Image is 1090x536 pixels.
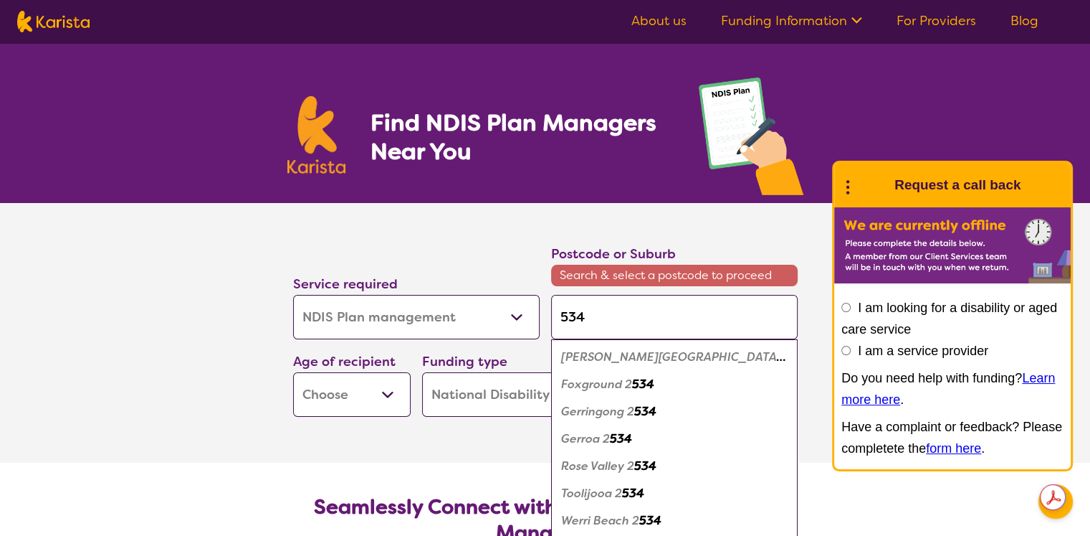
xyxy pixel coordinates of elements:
[841,367,1063,410] p: Do you need help with funding? .
[841,301,1057,337] label: I am looking for a disability or aged care service
[558,425,790,453] div: Gerroa 2534
[561,459,634,474] em: Rose Valley 2
[558,507,790,535] div: Werri Beach 2534
[551,245,676,263] label: Postcode or Suburb
[293,276,398,293] label: Service required
[622,486,644,501] em: 534
[894,174,1020,196] h1: Request a call back
[634,459,656,474] em: 534
[721,12,862,29] a: Funding Information
[558,344,790,371] div: Broughton Village 2534
[558,453,790,480] div: Rose Valley 2534
[897,12,976,29] a: For Providers
[561,404,634,419] em: Gerringong 2
[699,77,803,203] img: plan-management
[834,207,1071,283] img: Karista offline chat form to request call back
[858,344,988,358] label: I am a service provider
[551,265,798,286] span: Search & select a postcode to proceed
[293,353,396,370] label: Age of recipient
[422,353,507,370] label: Funding type
[17,11,90,32] img: Karista logo
[287,96,346,174] img: Karista logo
[1010,12,1038,29] a: Blog
[631,12,687,29] a: About us
[841,416,1063,459] p: Have a complaint or feedback? Please completete the .
[632,377,654,392] em: 534
[561,513,639,528] em: Werri Beach 2
[558,371,790,398] div: Foxground 2534
[551,295,798,339] input: Type
[561,349,790,365] em: [PERSON_NAME][GEOGRAPHIC_DATA] 2
[558,480,790,507] div: Toolijooa 2534
[561,431,610,446] em: Gerroa 2
[561,486,622,501] em: Toolijooa 2
[926,441,981,456] a: form here
[639,513,661,528] em: 534
[610,431,632,446] em: 534
[634,404,656,419] em: 534
[370,108,669,166] h1: Find NDIS Plan Managers Near You
[558,398,790,425] div: Gerringong 2534
[561,377,632,392] em: Foxground 2
[857,171,886,199] img: Karista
